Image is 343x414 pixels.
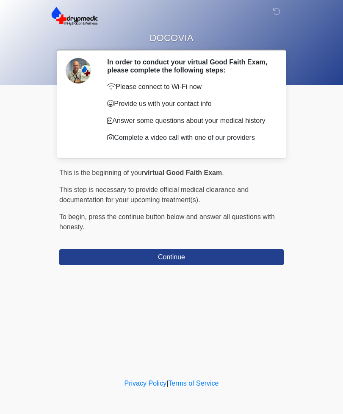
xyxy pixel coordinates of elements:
[59,169,144,176] span: This is the beginning of your
[59,213,275,231] span: press the continue button below and answer all questions with honesty.
[66,58,91,83] img: Agent Avatar
[222,169,224,176] span: .
[59,213,89,220] span: To begin,
[166,380,168,387] a: |
[144,169,222,176] strong: virtual Good Faith Exam
[124,380,167,387] a: Privacy Policy
[59,186,249,203] span: This step is necessary to provide official medical clearance and documentation for your upcoming ...
[51,6,98,26] img: DrypMedic IV Hydration & Wellness Logo
[107,58,271,74] h2: In order to conduct your virtual Good Faith Exam, please complete the following steps:
[107,99,271,109] p: Provide us with your contact info
[107,82,271,92] p: Please connect to Wi-Fi now
[168,380,219,387] a: Terms of Service
[53,31,290,46] h1: DOCOVIA
[107,116,271,126] p: Answer some questions about your medical history
[107,133,271,143] p: Complete a video call with one of our providers
[59,249,284,265] button: Continue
